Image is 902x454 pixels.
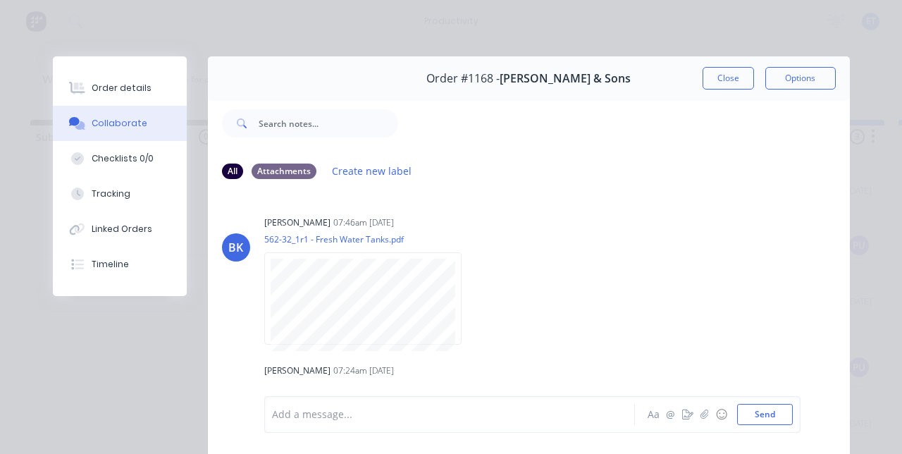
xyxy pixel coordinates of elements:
[92,258,129,271] div: Timeline
[222,164,243,179] div: All
[228,239,243,256] div: BK
[264,364,330,377] div: [PERSON_NAME]
[92,223,152,235] div: Linked Orders
[53,141,187,176] button: Checklists 0/0
[92,82,152,94] div: Order details
[53,70,187,106] button: Order details
[92,117,147,130] div: Collaborate
[92,152,154,165] div: Checklists 0/0
[333,216,394,229] div: 07:46am [DATE]
[252,164,316,179] div: Attachments
[713,406,730,423] button: ☺
[737,404,793,425] button: Send
[264,216,330,229] div: [PERSON_NAME]
[53,247,187,282] button: Timeline
[333,364,394,377] div: 07:24am [DATE]
[92,188,130,200] div: Tracking
[53,211,187,247] button: Linked Orders
[765,67,836,90] button: Options
[264,233,476,245] p: 562-32_1r1 - Fresh Water Tanks.pdf
[645,406,662,423] button: Aa
[53,106,187,141] button: Collaborate
[703,67,754,90] button: Close
[259,109,398,137] input: Search notes...
[53,176,187,211] button: Tracking
[500,72,631,85] span: [PERSON_NAME] & Sons
[662,406,679,423] button: @
[325,161,419,180] button: Create new label
[426,72,500,85] span: Order #1168 -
